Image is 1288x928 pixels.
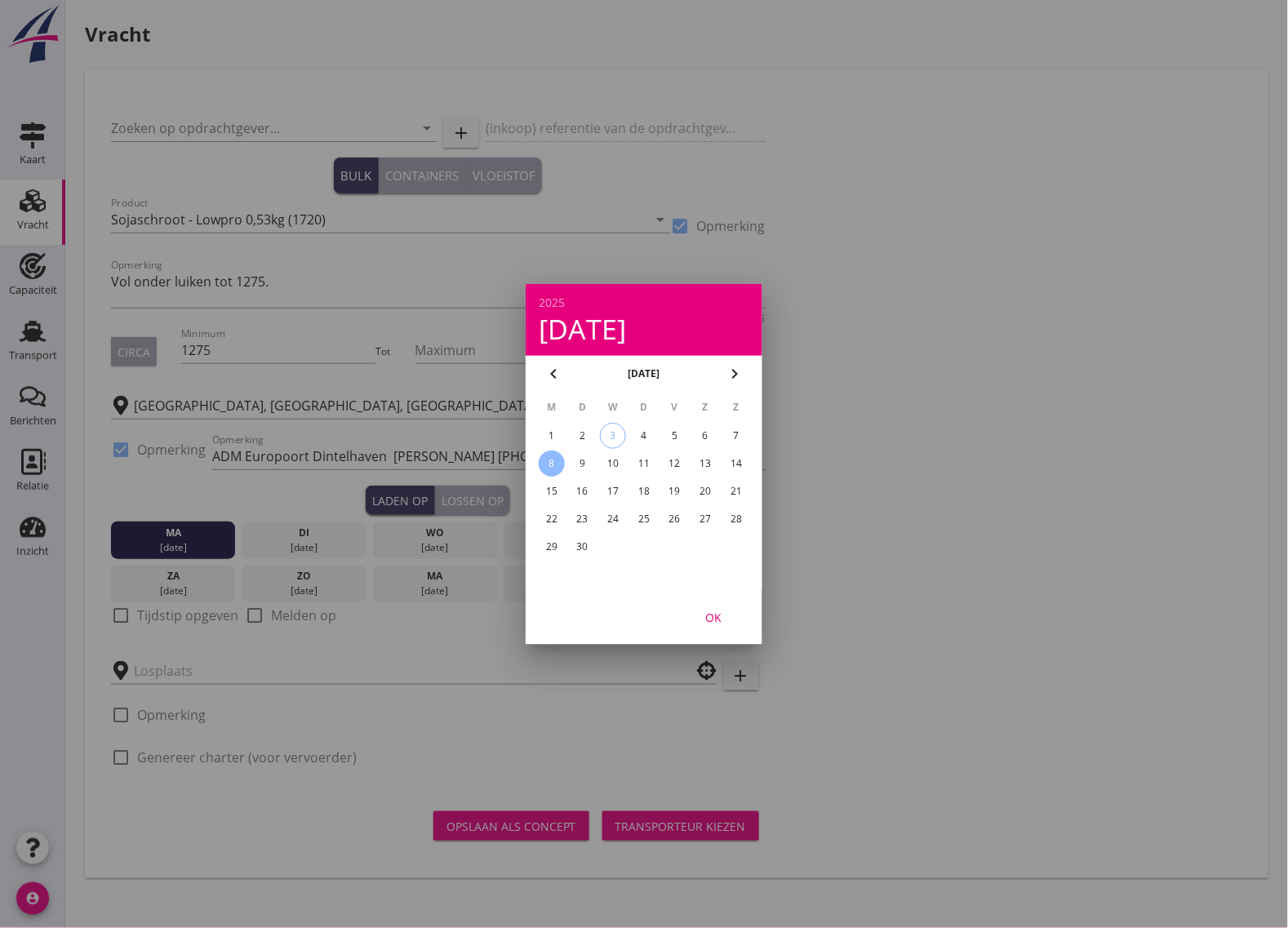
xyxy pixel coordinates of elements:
button: 16 [570,478,596,504]
div: 3 [601,424,625,448]
button: 8 [539,451,565,477]
th: W [598,393,628,421]
button: 18 [631,478,657,504]
th: M [537,393,566,421]
button: OK [677,602,749,632]
button: 20 [692,478,718,504]
th: D [568,393,597,421]
button: 12 [662,451,688,477]
button: 6 [692,423,718,449]
button: 15 [539,478,565,504]
i: chevron_left [544,364,563,384]
th: Z [722,393,751,421]
div: OK [691,608,736,625]
button: 5 [662,423,688,449]
button: 3 [600,423,626,449]
button: 29 [539,534,565,560]
th: D [629,393,659,421]
button: 19 [662,478,688,504]
button: 24 [600,506,626,532]
i: chevron_right [725,364,744,384]
button: 7 [723,423,749,449]
button: 22 [539,506,565,532]
button: 2 [570,423,596,449]
button: 1 [539,423,565,449]
button: 30 [570,534,596,560]
button: 4 [631,423,657,449]
button: 23 [570,506,596,532]
button: 10 [600,451,626,477]
div: 2025 [539,297,749,309]
th: V [660,393,690,421]
button: 28 [723,506,749,532]
button: 21 [723,478,749,504]
th: Z [691,393,721,421]
button: [DATE] [624,362,665,386]
button: 11 [631,451,657,477]
button: 14 [723,451,749,477]
button: 9 [570,451,596,477]
button: 26 [662,506,688,532]
button: 17 [600,478,626,504]
button: 13 [692,451,718,477]
div: [DATE] [539,315,749,343]
button: 25 [631,506,657,532]
button: 27 [692,506,718,532]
